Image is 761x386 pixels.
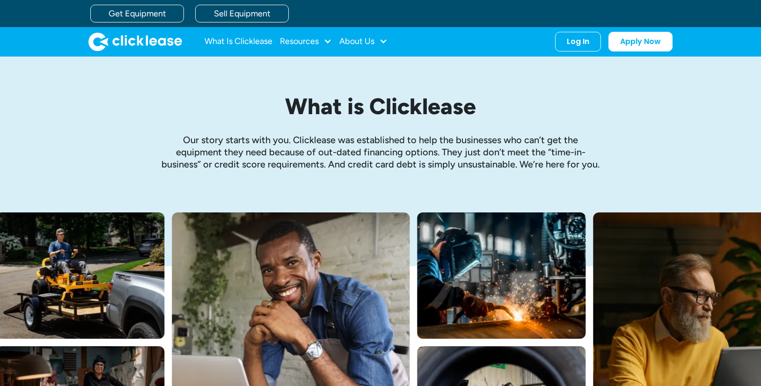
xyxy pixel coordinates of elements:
img: Clicklease logo [88,32,182,51]
div: Resources [280,32,332,51]
a: Sell Equipment [195,5,289,22]
p: Our story starts with you. Clicklease was established to help the businesses who can’t get the eq... [161,134,600,170]
div: Log In [567,37,589,46]
div: About Us [339,32,388,51]
h1: What is Clicklease [161,94,600,119]
a: Apply Now [608,32,673,51]
img: A welder in a large mask working on a large pipe [417,212,585,339]
a: What Is Clicklease [205,32,272,51]
a: Get Equipment [90,5,184,22]
a: home [88,32,182,51]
